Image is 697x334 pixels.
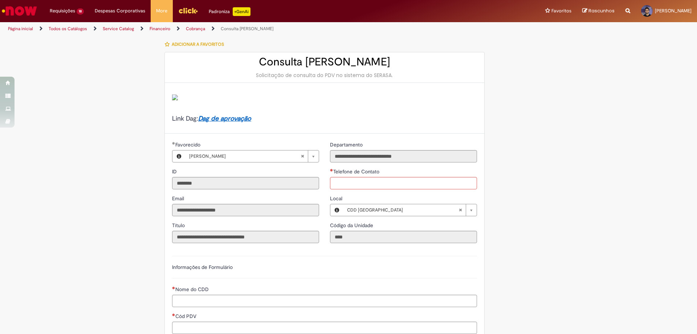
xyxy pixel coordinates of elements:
[221,26,273,32] a: Consulta [PERSON_NAME]
[330,169,333,172] span: Obrigatório Preenchido
[582,8,615,15] a: Rascunhos
[198,114,251,123] a: Dag de aprovação
[50,7,75,15] span: Requisições
[330,177,477,189] input: Telefone de Contato
[330,204,343,216] button: Local, Visualizar este registro CDD Curitiba
[172,231,319,243] input: Título
[172,222,186,229] span: Somente leitura - Título
[172,295,477,307] input: Nome do CDD
[49,26,87,32] a: Todos os Catálogos
[186,150,319,162] a: [PERSON_NAME]Limpar campo Favorecido
[175,141,202,148] span: Necessários - Favorecido
[343,204,477,216] a: CDD [GEOGRAPHIC_DATA]Limpar campo Local
[172,204,319,216] input: Email
[172,264,233,270] label: Informações de Formulário
[172,115,477,122] h4: Link Dag:
[655,8,692,14] span: [PERSON_NAME]
[172,322,477,334] input: Cód PDV
[172,222,186,229] label: Somente leitura - Título
[77,8,84,15] span: 18
[172,286,175,289] span: Necessários
[189,150,301,162] span: [PERSON_NAME]
[172,142,175,145] span: Obrigatório Preenchido
[588,7,615,14] span: Rascunhos
[103,26,134,32] a: Service Catalog
[330,222,375,229] span: Somente leitura - Código da Unidade
[455,204,466,216] abbr: Limpar campo Local
[330,150,477,162] input: Departamento
[95,7,145,15] span: Despesas Corporativas
[209,7,250,16] div: Padroniza
[333,168,381,175] span: Telefone de Contato
[172,195,186,202] span: Somente leitura - Email
[5,22,459,36] ul: Trilhas de página
[330,195,344,202] span: Local
[164,37,228,52] button: Adicionar a Favoritos
[175,313,198,319] span: Cód PDV
[178,5,198,16] img: click_logo_yellow_360x200.png
[172,41,224,47] span: Adicionar a Favoritos
[150,26,170,32] a: Financeiro
[330,222,375,229] label: Somente leitura - Código da Unidade
[1,4,38,18] img: ServiceNow
[330,231,477,243] input: Código da Unidade
[172,72,477,79] div: Solicitação de consulta do PDV no sistema do SERASA.
[172,56,477,68] h2: Consulta [PERSON_NAME]
[186,26,205,32] a: Cobrança
[8,26,33,32] a: Página inicial
[330,141,364,148] label: Somente leitura - Departamento
[172,195,186,202] label: Somente leitura - Email
[172,177,319,189] input: ID
[172,94,178,100] img: sys_attachment.do
[297,150,308,162] abbr: Limpar campo Favorecido
[172,168,178,175] label: Somente leitura - ID
[175,286,210,293] span: Nome do CDD
[156,7,167,15] span: More
[347,204,458,216] span: CDD [GEOGRAPHIC_DATA]
[172,150,186,162] button: Favorecido, Visualizar este registro Lucas Zattar
[551,7,571,15] span: Favoritos
[233,7,250,16] p: +GenAi
[172,313,175,316] span: Necessários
